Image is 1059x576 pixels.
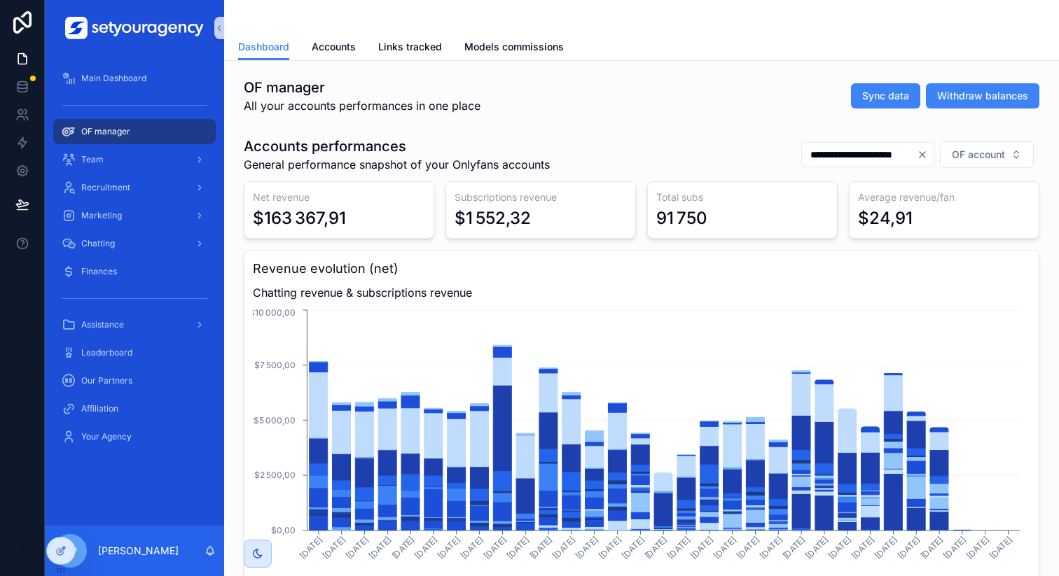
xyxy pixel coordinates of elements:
[65,17,204,39] img: App logo
[459,534,485,561] tspan: [DATE]
[574,534,600,561] tspan: [DATE]
[253,190,425,204] h3: Net revenue
[53,340,216,365] a: Leaderboard
[81,182,130,193] span: Recruitment
[271,525,296,535] tspan: $0,00
[53,424,216,449] a: Your Agency
[53,312,216,337] a: Assistance
[917,149,934,160] button: Clear
[780,534,807,561] tspan: [DATE]
[81,210,122,221] span: Marketing
[988,534,1014,561] tspan: [DATE]
[803,534,830,561] tspan: [DATE]
[688,534,715,561] tspan: [DATE]
[551,534,577,561] tspan: [DATE]
[504,534,531,561] tspan: [DATE]
[964,534,991,561] tspan: [DATE]
[53,231,216,256] a: Chatting
[952,148,1005,162] span: OF account
[81,126,130,137] span: OF manager
[81,319,124,330] span: Assistance
[464,34,564,62] a: Models commissions
[862,89,909,103] span: Sync data
[81,403,118,414] span: Affiliation
[81,238,115,249] span: Chatting
[81,347,132,358] span: Leaderboard
[642,534,669,561] tspan: [DATE]
[926,83,1039,108] button: Withdraw balances
[413,534,439,561] tspan: [DATE]
[244,156,550,173] span: General performance snapshot of your Onlyfans accounts
[254,360,296,370] tspan: $7 500,00
[378,34,442,62] a: Links tracked
[249,307,296,318] tspan: $10 000,00
[45,56,224,468] div: scrollable content
[81,375,132,386] span: Our Partners
[941,534,968,561] tspan: [DATE]
[312,34,356,62] a: Accounts
[244,78,480,97] h1: OF manager
[321,534,347,561] tspan: [DATE]
[253,307,1030,575] div: chart
[81,431,132,442] span: Your Agency
[312,40,356,54] span: Accounts
[436,534,462,561] tspan: [DATE]
[597,534,623,561] tspan: [DATE]
[656,207,707,230] div: 91 750
[366,534,393,561] tspan: [DATE]
[343,534,370,561] tspan: [DATE]
[872,534,899,561] tspan: [DATE]
[98,544,179,558] p: [PERSON_NAME]
[619,534,646,561] tspan: [DATE]
[253,259,1030,279] h3: Revenue evolution (net)
[937,89,1028,103] span: Withdraw balances
[238,40,289,54] span: Dashboard
[455,207,531,230] div: $1 552,32
[53,368,216,393] a: Our Partners
[940,141,1034,168] button: Select Button
[81,266,117,277] span: Finances
[53,147,216,172] a: Team
[81,154,104,165] span: Team
[378,40,442,54] span: Links tracked
[757,534,784,561] tspan: [DATE]
[464,40,564,54] span: Models commissions
[656,190,829,204] h3: Total subs
[895,534,922,561] tspan: [DATE]
[244,136,550,156] h1: Accounts performances
[850,534,876,561] tspan: [DATE]
[918,534,945,561] tspan: [DATE]
[53,175,216,200] a: Recruitment
[244,97,480,114] span: All your accounts performances in one place
[81,73,146,84] span: Main Dashboard
[455,190,627,204] h3: Subscriptions revenue
[481,534,508,561] tspan: [DATE]
[858,207,913,230] div: $24,91
[298,534,324,561] tspan: [DATE]
[53,396,216,421] a: Affiliation
[238,34,289,61] a: Dashboard
[389,534,416,561] tspan: [DATE]
[53,259,216,284] a: Finances
[53,203,216,228] a: Marketing
[253,284,1030,301] span: Chatting revenue & subscriptions revenue
[712,534,738,561] tspan: [DATE]
[527,534,554,561] tspan: [DATE]
[665,534,692,561] tspan: [DATE]
[254,415,296,426] tspan: $5 000,00
[858,190,1030,204] h3: Average revenue/fan
[826,534,853,561] tspan: [DATE]
[734,534,761,561] tspan: [DATE]
[53,119,216,144] a: OF manager
[253,207,346,230] div: $163 367,91
[254,470,296,480] tspan: $2 500,00
[53,66,216,91] a: Main Dashboard
[851,83,920,108] button: Sync data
